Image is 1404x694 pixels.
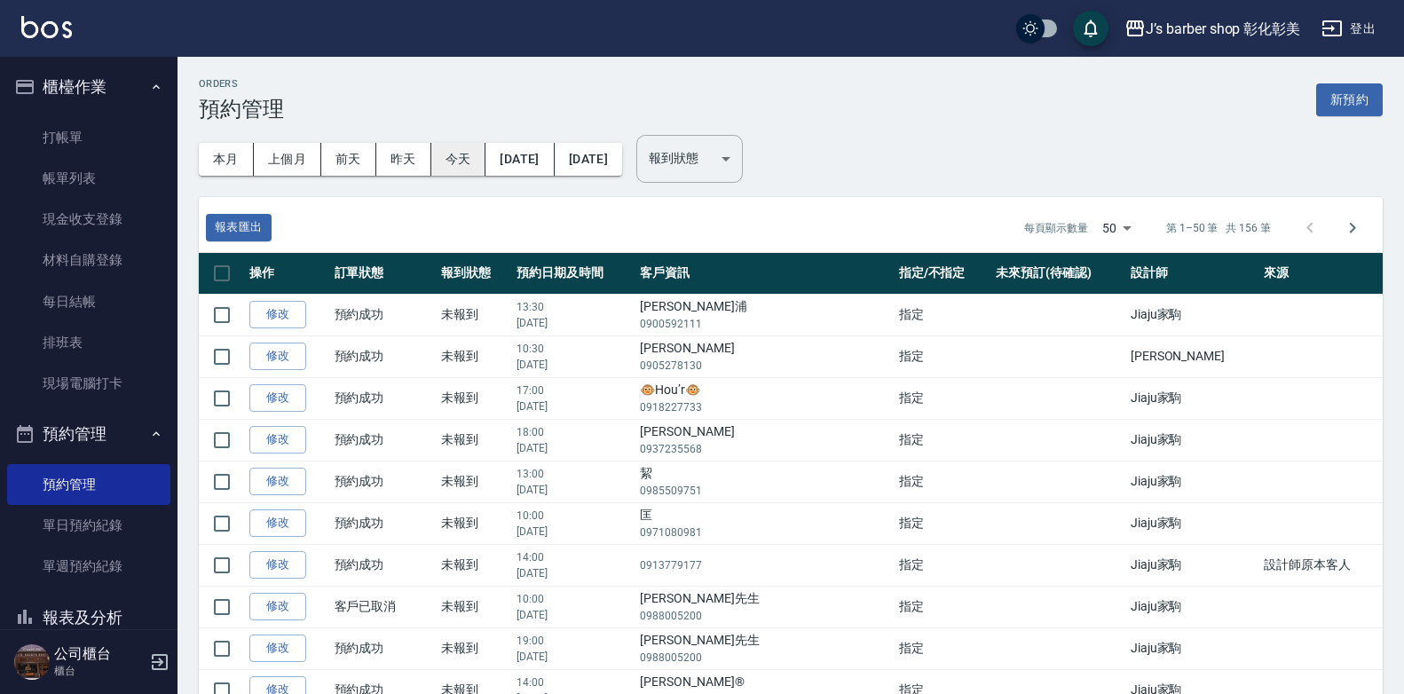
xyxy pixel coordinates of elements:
[1095,204,1138,252] div: 50
[517,299,631,315] p: 13:30
[330,544,438,586] td: 預約成功
[1126,461,1259,502] td: Jiaju家駒
[7,64,170,110] button: 櫃檯作業
[7,158,170,199] a: 帳單列表
[199,143,254,176] button: 本月
[635,253,894,295] th: 客戶資訊
[517,315,631,331] p: [DATE]
[330,586,438,627] td: 客戶已取消
[635,419,894,461] td: [PERSON_NAME]
[1126,502,1259,544] td: Jiaju家駒
[895,294,991,335] td: 指定
[437,502,512,544] td: 未報到
[640,358,889,374] p: 0905278130
[635,627,894,669] td: [PERSON_NAME]先生
[640,524,889,540] p: 0971080981
[330,502,438,544] td: 預約成功
[330,377,438,419] td: 預約成功
[7,411,170,457] button: 預約管理
[895,627,991,669] td: 指定
[1166,220,1271,236] p: 第 1–50 筆 共 156 筆
[1259,544,1383,586] td: 設計師原本客人
[1259,253,1383,295] th: 來源
[249,426,306,453] a: 修改
[437,544,512,586] td: 未報到
[437,586,512,627] td: 未報到
[517,466,631,482] p: 13:00
[895,502,991,544] td: 指定
[517,591,631,607] p: 10:00
[517,565,631,581] p: [DATE]
[517,633,631,649] p: 19:00
[437,253,512,295] th: 報到狀態
[206,214,272,241] button: 報表匯出
[1126,253,1259,295] th: 設計師
[330,419,438,461] td: 預約成功
[517,482,631,498] p: [DATE]
[991,253,1126,295] th: 未來預訂(待確認)
[437,419,512,461] td: 未報到
[512,253,635,295] th: 預約日期及時間
[7,322,170,363] a: 排班表
[330,627,438,669] td: 預約成功
[376,143,431,176] button: 昨天
[1146,18,1300,40] div: J’s barber shop 彰化彰美
[1126,544,1259,586] td: Jiaju家駒
[635,461,894,502] td: 絜
[437,461,512,502] td: 未報到
[254,143,321,176] button: 上個月
[635,502,894,544] td: 匡
[437,335,512,377] td: 未報到
[640,483,889,499] p: 0985509751
[330,294,438,335] td: 預約成功
[21,16,72,38] img: Logo
[1314,12,1383,45] button: 登出
[1316,83,1383,116] button: 新預約
[7,240,170,280] a: 材料自購登錄
[517,382,631,398] p: 17:00
[640,316,889,332] p: 0900592111
[7,199,170,240] a: 現金收支登錄
[895,377,991,419] td: 指定
[437,377,512,419] td: 未報到
[249,635,306,662] a: 修改
[517,607,631,623] p: [DATE]
[517,341,631,357] p: 10:30
[7,505,170,546] a: 單日預約紀錄
[249,468,306,495] a: 修改
[555,143,622,176] button: [DATE]
[635,586,894,627] td: [PERSON_NAME]先生
[7,464,170,505] a: 預約管理
[1126,294,1259,335] td: Jiaju家駒
[640,399,889,415] p: 0918227733
[437,627,512,669] td: 未報到
[245,253,330,295] th: 操作
[517,549,631,565] p: 14:00
[635,294,894,335] td: [PERSON_NAME]浦
[640,608,889,624] p: 0988005200
[895,335,991,377] td: 指定
[7,281,170,322] a: 每日結帳
[330,461,438,502] td: 預約成功
[199,97,284,122] h3: 預約管理
[249,593,306,620] a: 修改
[517,440,631,456] p: [DATE]
[635,377,894,419] td: 🐵Hou’r🐵
[1126,419,1259,461] td: Jiaju家駒
[330,335,438,377] td: 預約成功
[1126,627,1259,669] td: Jiaju家駒
[635,335,894,377] td: [PERSON_NAME]
[517,398,631,414] p: [DATE]
[485,143,554,176] button: [DATE]
[1126,335,1259,377] td: [PERSON_NAME]
[1117,11,1307,47] button: J’s barber shop 彰化彰美
[640,650,889,666] p: 0988005200
[517,674,631,690] p: 14:00
[14,644,50,680] img: Person
[7,363,170,404] a: 現場電腦打卡
[249,343,306,370] a: 修改
[1126,586,1259,627] td: Jiaju家駒
[1024,220,1088,236] p: 每頁顯示數量
[7,595,170,641] button: 報表及分析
